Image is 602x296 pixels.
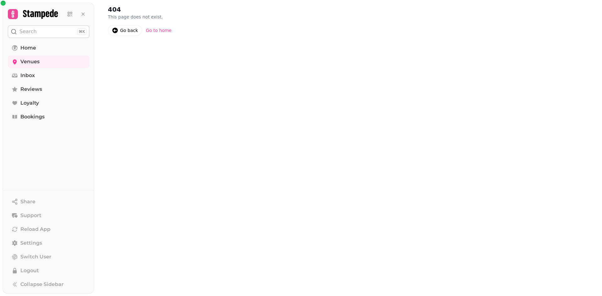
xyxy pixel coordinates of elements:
[8,209,89,222] button: Support
[8,25,89,38] button: Search⌘K
[8,69,89,82] a: Inbox
[8,83,89,96] a: Reviews
[20,226,50,233] span: Reload App
[8,111,89,123] a: Bookings
[8,97,89,109] a: Loyalty
[20,239,42,247] span: Settings
[20,44,36,52] span: Home
[20,212,41,219] span: Support
[146,27,172,34] div: Go to home
[20,113,45,121] span: Bookings
[8,251,89,263] button: Switch User
[20,281,64,288] span: Collapse Sidebar
[8,55,89,68] a: Venues
[8,42,89,54] a: Home
[8,195,89,208] button: Share
[20,58,40,65] span: Venues
[108,14,268,20] p: This page does not exist.
[20,86,42,93] span: Reviews
[77,28,87,35] div: ⌘K
[8,237,89,249] a: Settings
[20,72,35,79] span: Inbox
[19,28,37,35] p: Search
[142,25,175,36] a: Go to home
[20,99,39,107] span: Loyalty
[20,198,35,205] span: Share
[8,264,89,277] button: Logout
[20,267,39,274] span: Logout
[108,5,228,14] h2: 404
[108,25,142,36] a: Go back
[20,253,51,261] span: Switch User
[8,223,89,236] button: Reload App
[120,27,138,34] div: Go back
[8,278,89,291] button: Collapse Sidebar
